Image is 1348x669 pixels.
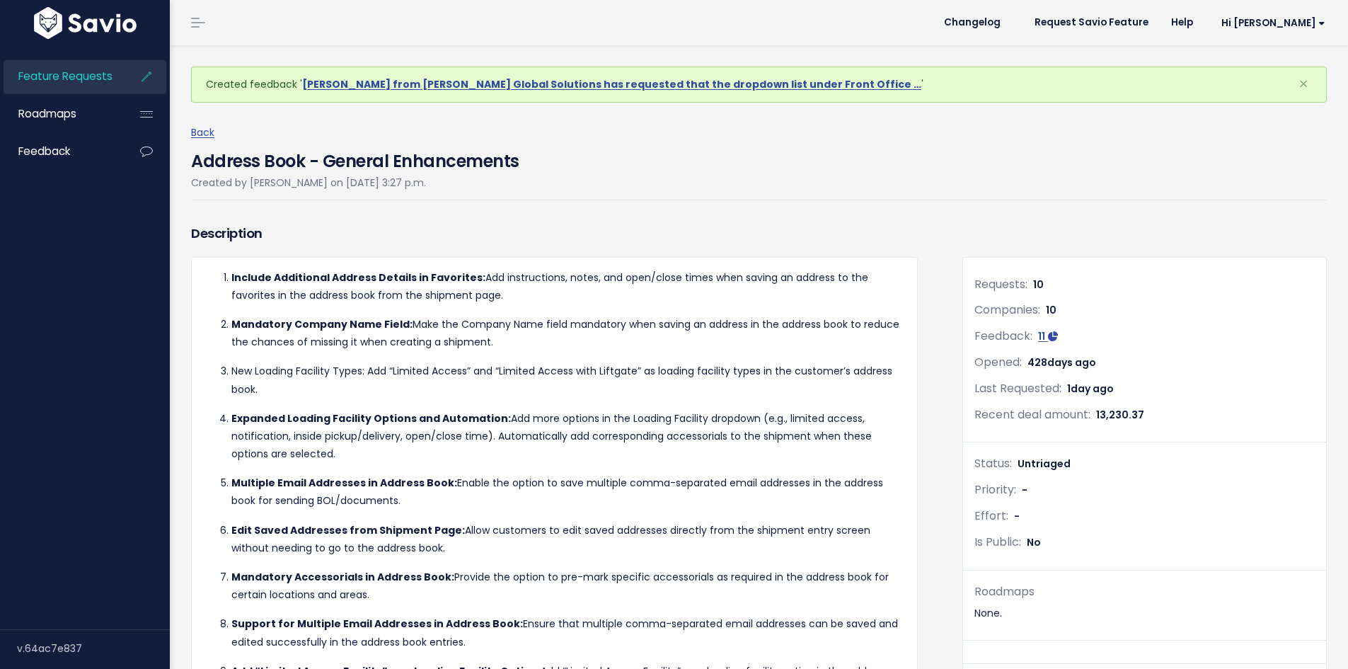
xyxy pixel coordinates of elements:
[231,411,511,425] strong: Expanded Loading Facility Options and Automation:
[944,18,1001,28] span: Changelog
[18,69,113,84] span: Feature Requests
[974,481,1016,498] span: Priority:
[1022,483,1027,497] span: -
[191,67,1327,103] div: Created feedback ' '
[191,142,519,174] h4: Address Book - General Enhancements
[231,522,906,557] p: Allow customers to edit saved addresses directly from the shipment entry screen without needing t...
[1038,329,1045,343] span: 11
[231,523,465,537] strong: Edit Saved Addresses from Shipment Page:
[302,77,921,91] a: [PERSON_NAME] from [PERSON_NAME] Global Solutions has requested that the dropdown list under Fron...
[974,380,1061,396] span: Last Requested:
[974,302,1040,318] span: Companies:
[191,176,426,190] span: Created by [PERSON_NAME] on [DATE] 3:27 p.m.
[974,508,1008,524] span: Effort:
[974,328,1032,344] span: Feedback:
[4,60,117,93] a: Feature Requests
[1018,457,1071,471] span: Untriaged
[1067,382,1114,396] span: 1
[974,354,1022,370] span: Opened:
[30,7,140,39] img: logo-white.9d6f32f41409.svg
[4,135,117,168] a: Feedback
[974,276,1027,292] span: Requests:
[1298,72,1308,96] span: ×
[1204,12,1337,34] a: Hi [PERSON_NAME]
[231,270,485,285] strong: Include Additional Address Details in Favorites:
[974,582,1315,602] div: Roadmaps
[1027,535,1041,549] span: No
[231,316,906,351] p: Make the Company Name field mandatory when saving an address in the address book to reduce the ch...
[1071,382,1114,396] span: day ago
[1033,278,1044,292] span: 10
[1284,67,1323,101] button: Close
[231,617,523,631] strong: Support for Multiple Email Addresses in Address Book:
[191,224,918,244] h3: Description
[1023,12,1160,33] a: Request Savio Feature
[4,98,117,130] a: Roadmaps
[1038,329,1058,343] a: 11
[1221,18,1325,28] span: Hi [PERSON_NAME]
[18,144,70,159] span: Feedback
[18,106,76,121] span: Roadmaps
[1046,303,1056,317] span: 10
[231,317,413,331] strong: Mandatory Company Name Field:
[1096,408,1144,422] span: 13,230.37
[1014,509,1020,523] span: -
[231,568,906,604] p: Provide the option to pre-mark specific accessorials as required in the address book for certain ...
[231,410,906,464] p: Add more options in the Loading Facility dropdown (e.g., limited access, notification, inside pic...
[17,630,170,667] div: v.64ac7e837
[231,269,906,304] p: Add instructions, notes, and open/close times when saving an address to the favorites in the addr...
[231,476,457,490] strong: Multiple Email Addresses in Address Book:
[231,474,906,510] p: Enable the option to save multiple comma-separated email addresses in the address book for sendin...
[974,534,1021,550] span: Is Public:
[1047,355,1096,370] span: days ago
[231,570,454,584] strong: Mandatory Accessorials in Address Book:
[1160,12,1204,33] a: Help
[974,605,1315,622] div: None.
[1027,355,1096,370] span: 428
[231,362,906,398] p: New Loading Facility Types: Add “Limited Access” and “Limited Access with Liftgate” as loading fa...
[974,455,1012,471] span: Status:
[231,615,906,651] p: Ensure that multiple comma-separated email addresses can be saved and edited successfully in the ...
[974,406,1090,423] span: Recent deal amount:
[191,125,214,139] a: Back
